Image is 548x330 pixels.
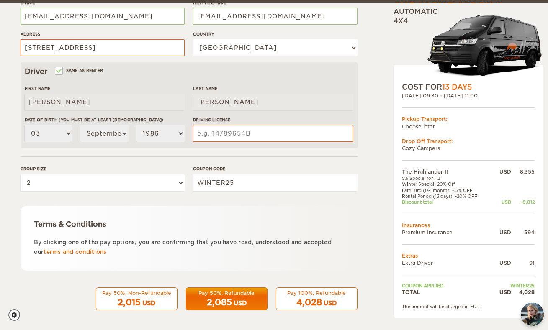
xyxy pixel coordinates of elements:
[402,115,535,123] div: Pickup Transport:
[276,287,358,311] button: Pay 100%, Refundable 4,028 USD
[511,259,535,266] div: 91
[193,125,353,142] input: e.g. 14789654B
[402,187,492,193] td: Late Bird (0-1 month): -15% OFF
[402,168,492,175] td: The Highlander II
[193,166,357,172] label: Coupon code
[427,10,543,82] img: stor-langur-223.png
[193,85,353,92] label: Last Name
[21,8,185,25] input: e.g. example@example.com
[402,304,535,310] div: The amount will be charged in EUR
[402,229,492,236] td: Premium Insurance
[492,283,535,289] td: WINTER25
[492,289,511,296] div: USD
[34,219,344,229] div: Terms & Conditions
[21,166,185,172] label: Group size
[207,297,232,307] span: 2,085
[281,289,352,297] div: Pay 100%, Refundable
[191,289,262,297] div: Pay 50%, Refundable
[234,299,247,307] div: USD
[324,299,337,307] div: USD
[402,181,492,187] td: Winter Special -20% Off
[296,297,322,307] span: 4,028
[492,259,511,266] div: USD
[34,238,344,257] p: By clicking one of the pay options, you are confirming that you have read, understood and accepte...
[492,168,511,175] div: USD
[142,299,155,307] div: USD
[25,94,185,110] input: e.g. William
[492,199,511,205] div: USD
[25,117,185,123] label: Date of birth (You must be at least [DEMOGRAPHIC_DATA])
[402,123,535,130] td: Choose later
[186,287,268,311] button: Pay 50%, Refundable 2,085 USD
[193,31,357,37] label: Country
[521,303,544,326] img: Freyja at Cozy Campers
[193,117,353,123] label: Driving License
[96,287,178,311] button: Pay 50%, Non-Refundable 2,015 USD
[25,67,353,77] div: Driver
[402,82,535,92] div: COST FOR
[402,193,492,199] td: Rental Period (13 days): -20% OFF
[402,175,492,181] td: 5% Special for H2
[402,252,535,259] td: Extras
[402,289,492,296] td: TOTAL
[44,249,106,255] a: terms and conditions
[442,83,472,91] span: 13 Days
[402,92,535,99] div: [DATE] 06:30 - [DATE] 11:00
[402,199,492,205] td: Discount total
[521,303,544,326] button: chat-button
[8,309,26,321] a: Cookie settings
[56,67,103,74] label: Same as renter
[21,39,185,56] input: e.g. Street, City, Zip Code
[511,199,535,205] div: -5,012
[492,229,511,236] div: USD
[511,168,535,175] div: 8,355
[402,283,492,289] td: Coupon applied
[402,138,535,145] div: Drop Off Transport:
[402,145,535,152] td: Cozy Campers
[101,289,172,297] div: Pay 50%, Non-Refundable
[394,7,543,82] div: Automatic 4x4
[21,31,185,37] label: Address
[193,94,353,110] input: e.g. Smith
[511,229,535,236] div: 594
[193,8,357,25] input: e.g. example@example.com
[511,289,535,296] div: 4,028
[402,222,535,229] td: Insurances
[402,259,492,266] td: Extra Driver
[25,85,185,92] label: First Name
[118,297,141,307] span: 2,015
[56,69,61,74] input: Same as renter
